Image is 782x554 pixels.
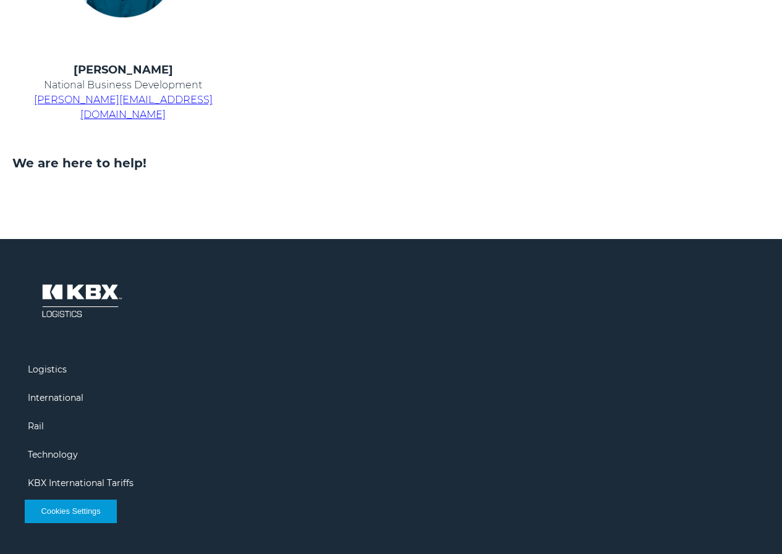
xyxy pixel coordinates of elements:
a: Logistics [28,364,67,375]
h4: [PERSON_NAME] [12,62,234,78]
a: Technology [28,449,78,460]
a: KBX International Tariffs [28,477,134,489]
p: National Business Development [12,78,234,93]
button: Cookies Settings [25,500,117,523]
a: Rail [28,421,44,432]
h3: We are here to help! [12,154,770,172]
a: [PERSON_NAME][EMAIL_ADDRESS][DOMAIN_NAME] [34,94,213,120]
a: International [28,392,83,403]
img: kbx logo [28,270,133,332]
